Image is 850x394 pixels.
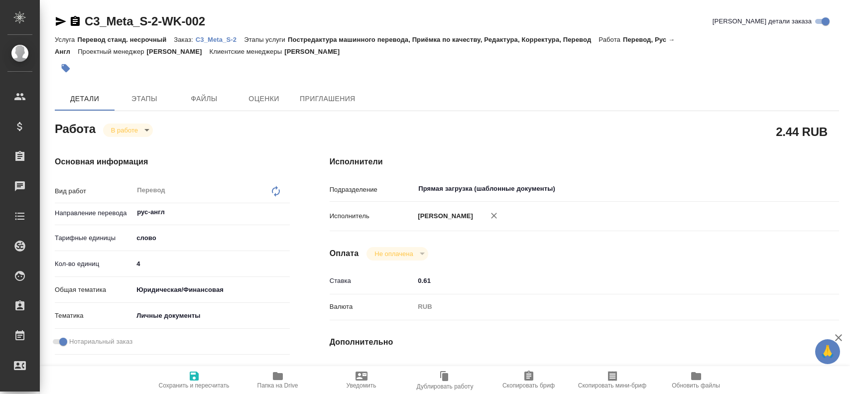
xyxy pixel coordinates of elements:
span: Нотариальный заказ [69,337,132,347]
h4: Дополнительно [330,336,839,348]
p: Валюта [330,302,415,312]
div: В работе [103,124,153,137]
a: C3_Meta_S-2-WK-002 [85,14,205,28]
div: В работе [366,247,428,261]
button: Скопировать ссылку для ЯМессенджера [55,15,67,27]
button: Уведомить [320,366,403,394]
button: В работе [108,126,141,134]
div: RUB [414,298,796,315]
p: Заказ: [174,36,195,43]
div: слово [133,230,289,247]
input: ✎ Введи что-нибудь [414,273,796,288]
button: Добавить тэг [55,57,77,79]
span: Уведомить [347,382,376,389]
h4: Оплата [330,248,359,260]
span: Сохранить и пересчитать [159,382,230,389]
span: Оценки [240,93,288,105]
p: Услуга [55,36,77,43]
p: C3_Meta_S-2 [196,36,244,43]
p: Тематика [55,311,133,321]
p: Последнее изменение [330,364,415,374]
button: Сохранить и пересчитать [152,366,236,394]
span: 🙏 [819,341,836,362]
p: Ставка [330,276,415,286]
p: [PERSON_NAME] [414,211,473,221]
div: Юридическая/Финансовая [133,281,289,298]
span: Скопировать мини-бриф [578,382,646,389]
p: Работа [599,36,623,43]
input: ✎ Введи что-нибудь [133,257,289,271]
span: [PERSON_NAME] детали заказа [713,16,812,26]
button: Скопировать мини-бриф [571,366,654,394]
p: Перевод станд. несрочный [77,36,174,43]
button: Скопировать ссылку [69,15,81,27]
p: Тарифные единицы [55,233,133,243]
h4: Основная информация [55,156,290,168]
a: C3_Meta_S-2 [196,35,244,43]
span: Обновить файлы [672,382,720,389]
p: Клиентские менеджеры [210,48,285,55]
h2: Работа [55,119,96,137]
p: Постредактура машинного перевода, Приёмка по качеству, Редактура, Корректура, Перевод [288,36,599,43]
span: Файлы [180,93,228,105]
p: Проектный менеджер [78,48,146,55]
span: Приглашения [300,93,356,105]
p: Этапы услуги [244,36,288,43]
p: Направление перевода [55,208,133,218]
p: [PERSON_NAME] [147,48,210,55]
button: Не оплачена [371,250,416,258]
button: Удалить исполнителя [483,205,505,227]
p: [PERSON_NAME] [284,48,347,55]
button: Скопировать бриф [487,366,571,394]
span: Дублировать работу [417,383,474,390]
p: Общая тематика [55,285,133,295]
span: Папка на Drive [257,382,298,389]
h4: Исполнители [330,156,839,168]
button: Обновить файлы [654,366,738,394]
button: Папка на Drive [236,366,320,394]
input: Пустое поле [414,361,796,376]
span: Скопировать бриф [502,382,555,389]
p: Кол-во единиц [55,259,133,269]
p: Исполнитель [330,211,415,221]
h2: 2.44 RUB [776,123,828,140]
button: Open [284,211,286,213]
button: 🙏 [815,339,840,364]
div: Личные документы [133,307,289,324]
p: Вид работ [55,186,133,196]
span: Этапы [121,93,168,105]
p: Подразделение [330,185,415,195]
button: Дублировать работу [403,366,487,394]
span: Детали [61,93,109,105]
button: Open [791,188,793,190]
